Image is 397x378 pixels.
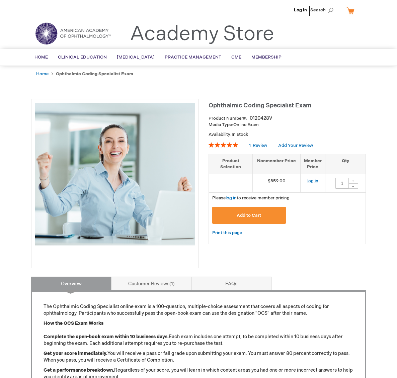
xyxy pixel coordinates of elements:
span: CME [231,55,241,60]
a: Home [36,71,49,77]
p: The Ophthalmic Coding Specialist online exam is a 100-question, multiple-choice assessment that c... [44,303,353,317]
div: - [348,183,358,189]
span: In stock [232,132,248,137]
span: Ophthalmic Coding Specialist Exam [209,102,311,109]
p: Each exam includes one attempt, to be completed within 10 business days after beginning the exam.... [44,320,353,347]
a: Academy Store [130,22,274,46]
span: [MEDICAL_DATA] [117,55,155,60]
a: log in [226,195,237,201]
th: Qty [325,154,366,174]
span: 1 [169,281,175,287]
a: Add Your Review [278,143,313,148]
span: Membership [251,55,282,60]
a: FAQs [191,277,271,290]
th: Member Price [300,154,325,174]
input: Qty [335,178,349,189]
strong: How the OCS Exam Works [44,320,103,326]
a: Print this page [212,229,242,237]
span: Search [310,3,336,17]
strong: Ophthalmic Coding Specialist Exam [56,71,133,77]
strong: Get a performance breakdown. [44,367,114,373]
strong: Media Type: [209,122,233,127]
div: 100% [209,142,238,148]
a: Log In [294,7,307,13]
p: Online Exam [209,122,366,128]
button: Add to Cart [212,207,286,224]
strong: Complete the open-book exam within 10 business days. [44,334,169,340]
span: Clinical Education [58,55,107,60]
span: Home [34,55,48,60]
a: log in [307,178,318,184]
strong: Product Number [209,116,247,121]
th: Nonmember Price [253,154,301,174]
div: + [348,178,358,184]
a: 1 Review [249,143,268,148]
span: Practice Management [165,55,221,60]
div: 0120428V [250,115,272,122]
span: 1 [249,143,251,148]
span: Review [253,143,267,148]
p: You will receive a pass or fail grade upon submitting your exam. You must answer 80 percent corre... [44,350,353,364]
th: Product Selection [209,154,253,174]
img: Ophthalmic Coding Specialist Exam [35,103,195,263]
p: Availability: [209,131,366,138]
td: $359.00 [253,174,301,192]
strong: Get your score immediately. [44,351,107,356]
a: Customer Reviews1 [111,277,191,290]
span: Please to receive member pricing [212,195,290,201]
a: Overview [31,277,111,290]
span: Add to Cart [237,213,261,218]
